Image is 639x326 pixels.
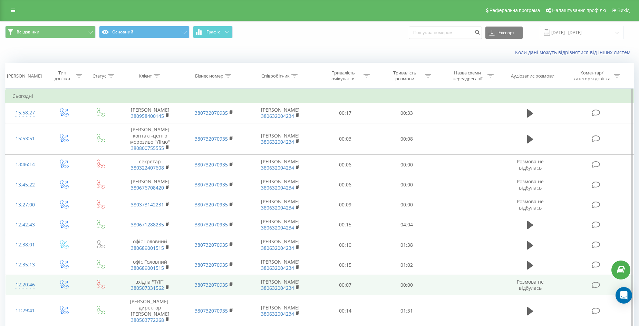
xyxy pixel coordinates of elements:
[246,275,314,295] td: [PERSON_NAME]
[409,27,482,39] input: Пошук за номером
[131,221,164,228] a: 380671288235
[195,181,228,188] a: 380732070935
[517,158,544,171] span: Розмова не відбулась
[314,155,376,175] td: 00:06
[376,175,437,195] td: 00:00
[616,287,632,304] div: Open Intercom Messenger
[325,70,362,82] div: Тривалість очікування
[7,73,42,79] div: [PERSON_NAME]
[246,235,314,255] td: [PERSON_NAME]
[12,238,38,252] div: 12:38:01
[118,255,182,275] td: офіс Головний
[118,155,182,175] td: секретар
[195,282,228,288] a: 380732070935
[376,155,437,175] td: 00:00
[386,70,423,82] div: Тривалість розмови
[118,235,182,255] td: офіс Головний
[572,70,612,82] div: Коментар/категорія дзвінка
[195,221,228,228] a: 380732070935
[376,123,437,155] td: 00:08
[261,73,290,79] div: Співробітник
[131,184,164,191] a: 380676708420
[131,201,164,208] a: 380373142231
[515,49,634,55] a: Коли дані можуть відрізнятися вiд інших систем
[314,175,376,195] td: 00:06
[12,132,38,145] div: 15:53:51
[449,70,486,82] div: Назва схеми переадресації
[246,255,314,275] td: [PERSON_NAME]
[12,178,38,192] div: 13:45:22
[246,195,314,215] td: [PERSON_NAME]
[5,26,96,38] button: Всі дзвінки
[131,245,164,251] a: 380689001515
[261,113,294,119] a: 380632004234
[193,26,233,38] button: Графік
[261,245,294,251] a: 380632004234
[17,29,39,35] span: Всі дзвінки
[93,73,106,79] div: Статус
[517,198,544,211] span: Розмова не відбулась
[511,73,554,79] div: Аудіозапис розмови
[246,123,314,155] td: [PERSON_NAME]
[490,8,540,13] span: Реферальна програма
[139,73,152,79] div: Клієнт
[314,235,376,255] td: 00:10
[131,164,164,171] a: 380322407608
[246,103,314,123] td: [PERSON_NAME]
[261,285,294,291] a: 380632004234
[246,175,314,195] td: [PERSON_NAME]
[376,195,437,215] td: 00:00
[195,161,228,168] a: 380732070935
[51,70,74,82] div: Тип дзвінка
[376,255,437,275] td: 01:02
[618,8,630,13] span: Вихід
[314,255,376,275] td: 00:15
[246,155,314,175] td: [PERSON_NAME]
[12,218,38,232] div: 12:42:43
[195,201,228,208] a: 380732070935
[195,110,228,116] a: 380732070935
[314,275,376,295] td: 00:07
[206,30,220,34] span: Графік
[12,198,38,212] div: 13:27:00
[99,26,190,38] button: Основний
[195,307,228,314] a: 380732070935
[376,275,437,295] td: 00:00
[12,278,38,292] div: 12:20:46
[261,310,294,317] a: 380632004234
[314,103,376,123] td: 00:17
[131,145,164,151] a: 380800755555
[12,304,38,317] div: 11:29:41
[118,175,182,195] td: [PERSON_NAME]
[517,178,544,191] span: Розмова не відбулась
[261,224,294,231] a: 380632004234
[131,113,164,119] a: 380958400145
[261,164,294,171] a: 380632004234
[376,215,437,235] td: 04:04
[118,275,182,295] td: вхідна "ТЛГ"
[195,262,228,268] a: 380732070935
[131,317,164,323] a: 380503772268
[376,235,437,255] td: 01:38
[6,89,634,103] td: Сьогодні
[314,123,376,155] td: 00:03
[552,8,606,13] span: Налаштування профілю
[314,195,376,215] td: 00:09
[131,265,164,271] a: 380689001515
[261,265,294,271] a: 380632004234
[12,158,38,171] div: 13:46:14
[118,123,182,155] td: [PERSON_NAME] контакт-центр морозиво "Лімо"
[12,258,38,272] div: 12:35:13
[261,139,294,145] a: 380632004234
[195,73,223,79] div: Бізнес номер
[376,103,437,123] td: 00:33
[485,27,523,39] button: Експорт
[118,103,182,123] td: [PERSON_NAME]
[261,184,294,191] a: 380632004234
[314,215,376,235] td: 00:15
[195,242,228,248] a: 380732070935
[261,204,294,211] a: 380632004234
[246,215,314,235] td: [PERSON_NAME]
[12,106,38,120] div: 15:58:27
[195,135,228,142] a: 380732070935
